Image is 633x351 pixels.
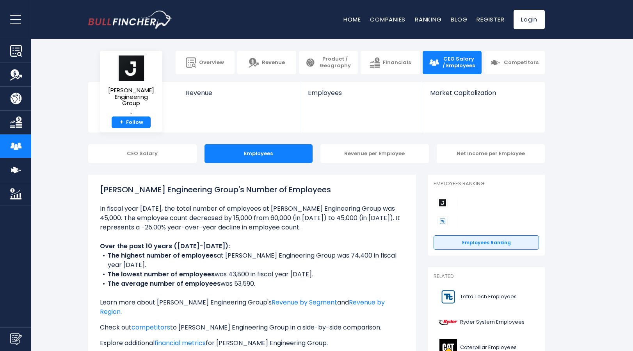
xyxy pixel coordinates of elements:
a: Ryder System Employees [434,312,539,333]
a: +Follow [112,116,151,129]
a: Login [514,10,545,29]
a: Ranking [415,15,441,23]
div: Revenue per Employee [320,144,429,163]
a: Go to homepage [88,11,172,29]
span: Ryder System Employees [460,319,525,326]
span: Revenue [186,89,292,97]
a: Overview [176,51,235,74]
span: Product / Geography [318,56,352,69]
a: Register [477,15,504,23]
b: Over the past 10 years ([DATE]-[DATE]): [100,242,230,251]
img: bullfincher logo [88,11,172,29]
a: Competitors [484,51,545,74]
img: TTEK logo [438,288,458,306]
a: Home [343,15,361,23]
span: [PERSON_NAME] Engineering Group [106,87,156,107]
a: financial metrics [155,338,206,347]
span: Tetra Tech Employees [460,294,517,300]
li: was 43,800 in fiscal year [DATE]. [100,270,404,279]
div: Employees [204,144,313,163]
span: Financials [383,59,411,66]
p: Explore additional for [PERSON_NAME] Engineering Group. [100,338,404,348]
li: was 53,590. [100,279,404,288]
strong: + [119,119,123,126]
a: Market Capitalization [422,82,544,110]
a: [PERSON_NAME] Engineering Group J [106,55,156,116]
b: The lowest number of employees [108,270,215,279]
span: CEO Salary / Employees [442,56,475,69]
a: competitors [132,323,170,332]
a: Companies [370,15,405,23]
a: Employees Ranking [434,235,539,250]
span: Competitors [504,59,539,66]
b: The highest number of employees [108,251,217,260]
img: Jacobs Engineering Group competitors logo [437,198,448,208]
span: Overview [199,59,224,66]
a: CEO Salary / Employees [423,51,482,74]
a: Blog [451,15,467,23]
a: Product / Geography [299,51,358,74]
p: Learn more about [PERSON_NAME] Engineering Group's and . [100,298,404,317]
a: Revenue by Region [100,298,385,316]
div: Net Income per Employee [437,144,545,163]
img: R logo [438,313,458,331]
b: The average number of employees [108,279,220,288]
span: Market Capitalization [430,89,536,97]
img: Tetra Tech competitors logo [437,216,448,226]
li: at [PERSON_NAME] Engineering Group was 74,400 in fiscal year [DATE]. [100,251,404,270]
small: J [106,109,156,116]
span: Caterpillar Employees [460,344,517,351]
h1: [PERSON_NAME] Engineering Group's Number of Employees [100,184,404,195]
span: Revenue [262,59,285,66]
a: Revenue [237,51,296,74]
p: Related [434,273,539,280]
a: Revenue by Segment [272,298,337,307]
a: Revenue [178,82,300,110]
a: Tetra Tech Employees [434,286,539,308]
li: In fiscal year [DATE], the total number of employees at [PERSON_NAME] Engineering Group was 45,00... [100,204,404,232]
a: Employees [300,82,421,110]
div: CEO Salary [88,144,197,163]
p: Check out to [PERSON_NAME] Engineering Group in a side-by-side comparison. [100,323,404,332]
a: Financials [361,51,420,74]
span: Employees [308,89,414,97]
p: Employees Ranking [434,181,539,187]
